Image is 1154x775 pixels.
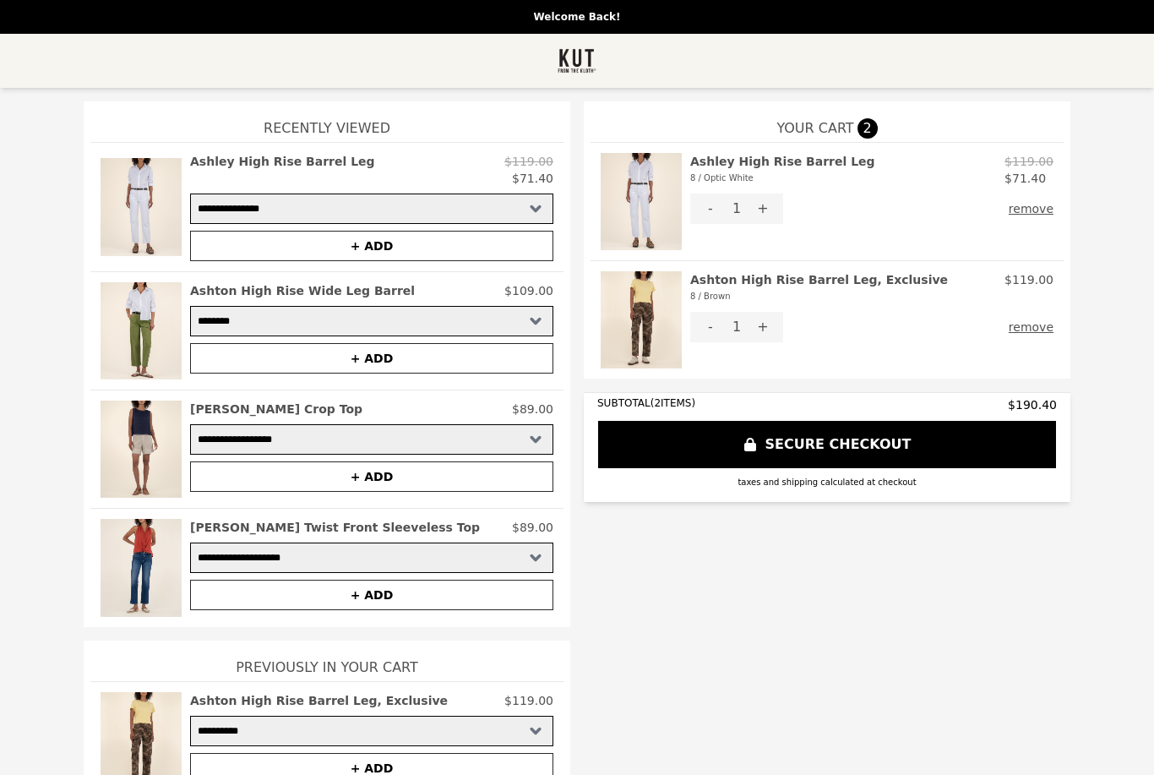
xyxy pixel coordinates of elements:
[743,312,783,342] button: +
[190,692,448,709] h2: Ashton High Rise Barrel Leg, Exclusive
[1008,396,1057,413] span: $190.40
[690,288,948,305] div: 8 / Brown
[190,153,375,170] h2: Ashley High Rise Barrel Leg
[101,282,182,379] img: Ashton High Rise Wide Leg Barrel
[190,306,553,336] select: Select a product variant
[190,580,553,610] button: + ADD
[504,282,553,299] p: $109.00
[190,231,553,261] button: + ADD
[512,170,553,187] p: $71.40
[776,118,853,139] span: YOUR CART
[190,343,553,374] button: + ADD
[690,312,731,342] button: -
[190,401,362,418] h2: [PERSON_NAME] Crop Top
[190,543,553,573] select: Select a product variant
[101,401,182,498] img: Joanne Sleeveless Crop Top
[597,476,1057,488] div: taxes and shipping calculated at checkout
[857,118,878,139] span: 2
[190,282,415,299] h2: Ashton High Rise Wide Leg Barrel
[1004,271,1053,288] p: $119.00
[504,153,553,170] p: $119.00
[504,692,553,709] p: $119.00
[690,271,948,305] h2: Ashton High Rise Barrel Leg, Exclusive
[597,397,650,409] span: SUBTOTAL
[690,170,875,187] div: 8 / Optic White
[558,44,596,78] img: Brand Logo
[743,194,783,224] button: +
[1009,194,1053,224] button: remove
[101,519,182,616] img: Hester Twist Front Sleeveless Top
[1004,170,1053,187] p: $71.40
[190,519,480,536] h2: [PERSON_NAME] Twist Front Sleeveless Top
[597,420,1057,469] button: SECURE CHECKOUT
[190,424,553,455] select: Select a product variant
[512,519,553,536] p: $89.00
[190,716,553,746] select: Select a product variant
[601,271,682,368] img: Ashton High Rise Barrel Leg, Exclusive
[1004,153,1053,170] p: $119.00
[512,401,553,418] p: $89.00
[731,312,743,342] div: 1
[101,153,182,261] img: Ashley High Rise Barrel Leg
[690,194,731,224] button: -
[690,153,875,187] h2: Ashley High Rise Barrel Leg
[601,153,682,250] img: Ashley High Rise Barrel Leg
[731,194,743,224] div: 1
[190,194,553,224] select: Select a product variant
[90,641,563,681] h1: Previously In Your Cart
[190,461,553,492] button: + ADD
[1009,312,1053,342] button: remove
[650,397,695,409] span: ( 2 ITEMS)
[10,10,1144,24] p: Welcome Back!
[90,101,563,142] h1: Recently Viewed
